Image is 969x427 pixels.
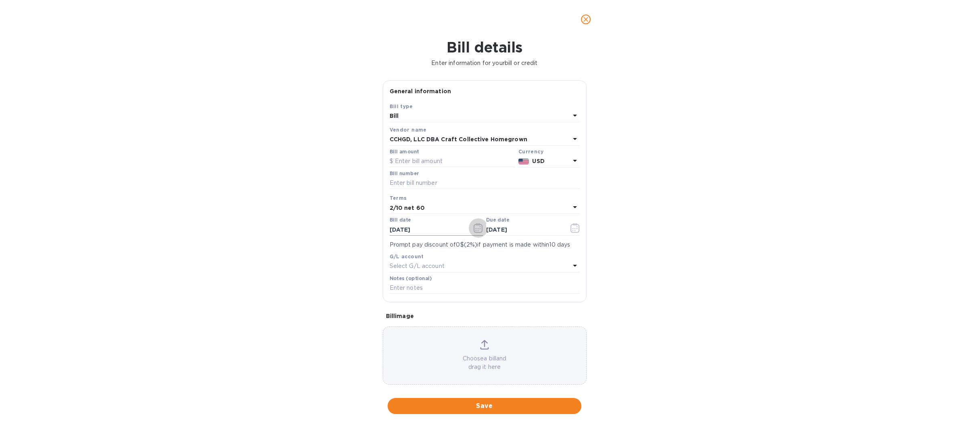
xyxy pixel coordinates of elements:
p: Enter information for your bill or credit [6,59,963,67]
input: $ Enter bill amount [390,155,515,167]
b: General information [390,88,451,94]
span: Save [394,401,575,411]
button: close [576,10,596,29]
p: Prompt pay discount of 0$(2%) if payment is made within 10 days [390,241,580,249]
b: CCHGD, LLC DBA Craft Collective Homegrown [390,136,527,142]
label: Bill amount [390,149,419,154]
input: Due date [486,224,562,236]
button: Save [388,398,581,414]
p: Choose a bill and drag it here [383,354,586,371]
label: Bill number [390,171,419,176]
input: Enter bill number [390,177,580,189]
label: Bill date [390,218,411,223]
b: Bill type [390,103,413,109]
input: Enter notes [390,282,580,294]
p: Bill image [386,312,583,320]
b: Vendor name [390,127,427,133]
label: Notes (optional) [390,276,432,281]
b: Terms [390,195,407,201]
h1: Bill details [6,39,963,56]
b: USD [532,158,544,164]
b: G/L account [390,253,424,260]
label: Due date [486,218,509,223]
b: 2/10 net 60 [390,205,425,211]
img: USD [518,159,529,164]
input: Select date [390,224,466,236]
b: Currency [518,149,543,155]
p: Select G/L account [390,262,445,270]
b: Bill [390,113,399,119]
